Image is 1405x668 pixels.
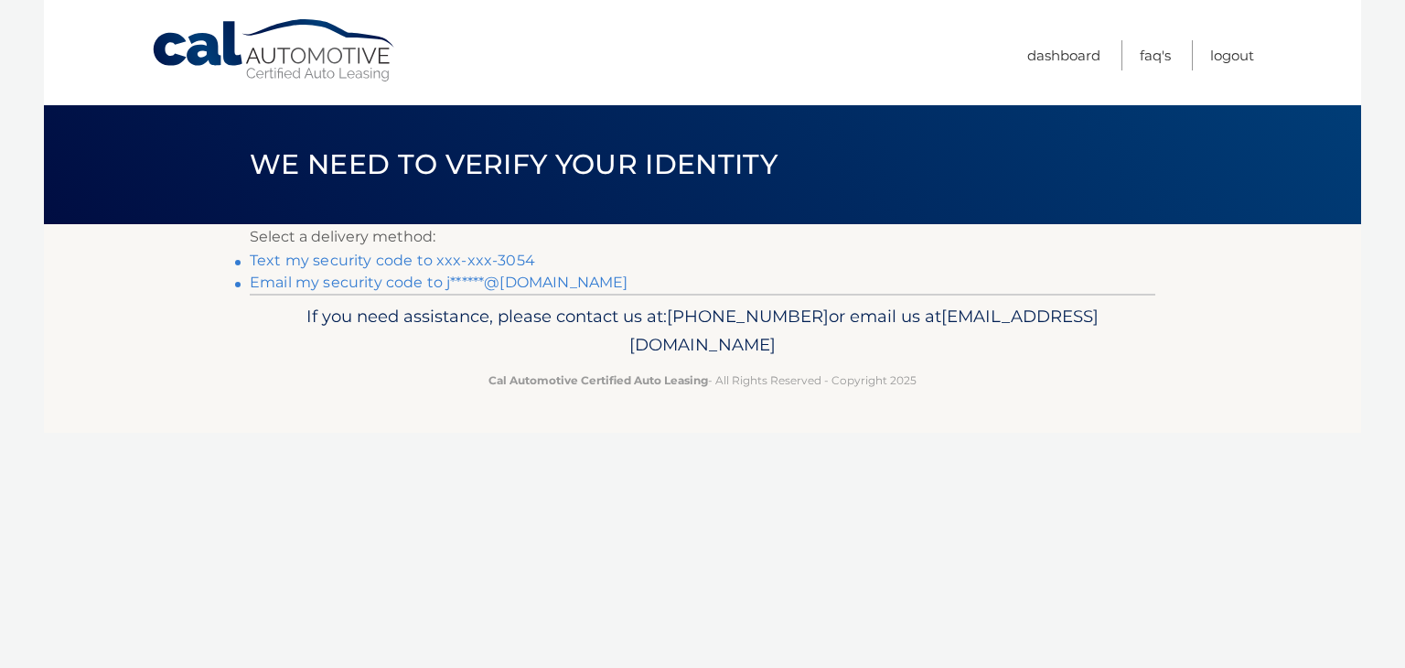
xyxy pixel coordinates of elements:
[1210,40,1254,70] a: Logout
[250,224,1155,250] p: Select a delivery method:
[262,371,1143,390] p: - All Rights Reserved - Copyright 2025
[488,373,708,387] strong: Cal Automotive Certified Auto Leasing
[250,147,778,181] span: We need to verify your identity
[151,18,398,83] a: Cal Automotive
[262,302,1143,361] p: If you need assistance, please contact us at: or email us at
[1027,40,1100,70] a: Dashboard
[667,306,829,327] span: [PHONE_NUMBER]
[250,274,628,291] a: Email my security code to j******@[DOMAIN_NAME]
[1140,40,1171,70] a: FAQ's
[250,252,535,269] a: Text my security code to xxx-xxx-3054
